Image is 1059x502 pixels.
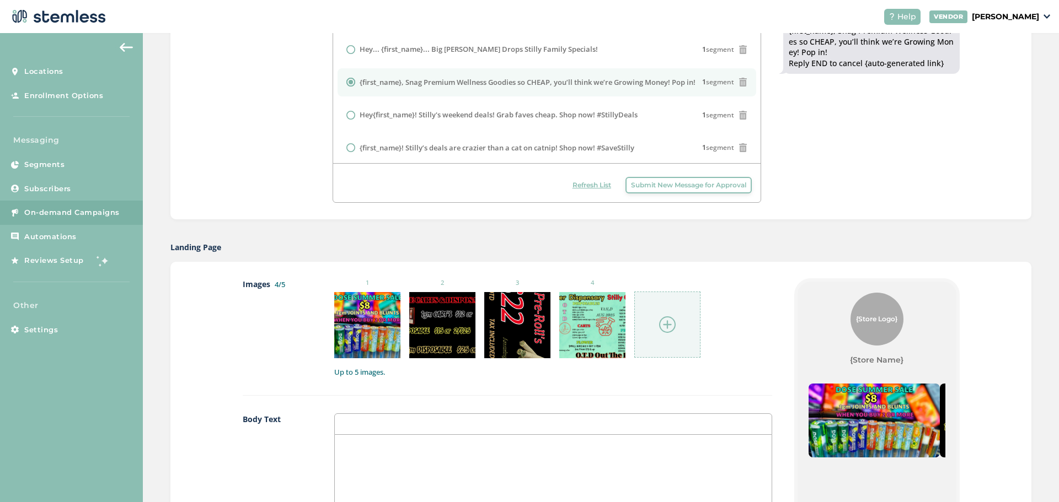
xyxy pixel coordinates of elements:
[702,45,706,54] strong: 1
[360,110,638,121] label: Hey{first_name}! Stilly's weekend deals! Grab faves cheap. Shop now! #StillyDeals
[484,278,550,288] small: 3
[24,90,103,101] span: Enrollment Options
[24,255,84,266] span: Reviews Setup
[559,292,625,358] img: Z
[702,143,734,153] span: segment
[972,11,1039,23] p: [PERSON_NAME]
[334,367,772,378] label: Up to 5 images.
[24,183,71,195] span: Subscribers
[360,143,634,154] label: {first_name}! Stilly’s deals are crazier than a cat on catnip! Shop now! #SaveStilly
[702,77,706,87] strong: 1
[243,2,311,203] label: Message
[9,6,106,28] img: logo-dark-0685b13c.svg
[789,25,954,68] div: {first_name}, Snag Premium Wellness Goodies so CHEAP, you’ll think we’re Growing Money! Pop in! R...
[243,278,313,377] label: Images
[889,13,895,20] img: icon-help-white-03924b79.svg
[631,180,746,190] span: Submit New Message for Approval
[559,278,625,288] small: 4
[567,177,617,193] button: Refresh List
[573,180,611,190] span: Refresh List
[409,278,475,288] small: 2
[360,77,696,88] label: {first_name}, Snag Premium Wellness Goodies so CHEAP, you’ll think we’re Growing Money! Pop in!
[850,354,903,366] label: {Store Name}
[24,66,63,77] span: Locations
[809,384,940,457] img: Z
[1044,14,1050,19] img: icon_down-arrow-small-66adaf34.svg
[334,278,400,288] small: 1
[92,250,114,272] img: glitter-stars-b7820f95.gif
[170,241,221,253] label: Landing Page
[702,110,734,120] span: segment
[702,77,734,87] span: segment
[24,159,65,170] span: Segments
[659,316,676,333] img: icon-circle-plus-45441306.svg
[24,325,58,336] span: Settings
[409,292,475,358] img: 2Q==
[24,207,120,218] span: On-demand Campaigns
[702,45,734,55] span: segment
[360,44,598,55] label: Hey... {first_name}... Big [PERSON_NAME] Drops Stilly Family Specials!
[24,231,77,242] span: Automations
[484,292,550,358] img: A3KPSKga+lqwAAAAAElFTkSuQmCC
[275,279,285,289] label: 4/5
[929,10,967,23] div: VENDOR
[856,314,897,324] span: {Store Logo}
[334,292,400,358] img: Z
[702,143,706,152] strong: 1
[625,177,752,193] button: Submit New Message for Approval
[1004,449,1059,502] iframe: Chat Widget
[897,11,916,23] span: Help
[120,43,133,52] img: icon-arrow-back-accent-c549486e.svg
[702,110,706,120] strong: 1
